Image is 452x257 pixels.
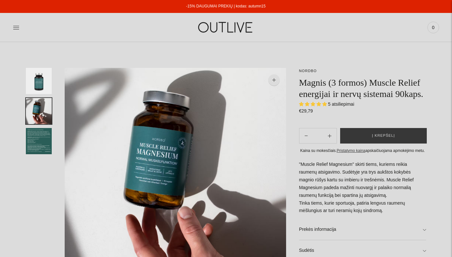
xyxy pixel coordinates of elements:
img: OUTLIVE [186,16,266,38]
button: Add product quantity [299,128,313,144]
span: 5.00 stars [299,102,328,107]
div: Kaina su mokesčiais. apskaičiuojama apmokėjimo metu. [299,147,426,154]
a: Pristatymo kaina [337,148,365,153]
a: -15% DAUGUMAI PREKIŲ | kodas: autumn15 [186,4,266,8]
h1: Magnis (3 formos) Muscle Relief energijai ir nervų sistemai 90kaps. [299,77,426,100]
span: 0 [429,23,438,32]
button: Į krepšelį [340,128,427,144]
span: 5 atsiliepimai [328,102,354,107]
button: Translation missing: en.general.accessibility.image_thumbail [26,68,52,94]
button: Translation missing: en.general.accessibility.image_thumbail [26,128,52,154]
span: Į krepšelį [372,133,395,139]
button: Subtract product quantity [323,128,337,144]
p: "Muscle Relief Magnesium" skirti tiems, kuriems reikia raumenų atsigavimo. Sudėtyje yra trys aukš... [299,161,426,215]
a: Prekės informacija [299,219,426,240]
button: Translation missing: en.general.accessibility.image_thumbail [26,98,52,124]
span: €29,79 [299,108,313,113]
a: 0 [427,20,439,35]
a: NORDBO [299,69,317,73]
input: Product quantity [313,131,323,141]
